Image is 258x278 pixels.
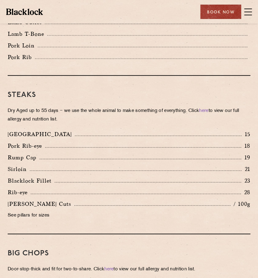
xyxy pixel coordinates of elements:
[6,9,43,15] img: BL_Textured_Logo-footer-cropped.svg
[8,265,250,274] p: Door-stop-thick and fit for two-to-share. Click to view our full allergy and nutrition list.
[241,165,250,173] p: 21
[8,200,74,208] p: [PERSON_NAME] Cuts
[8,142,45,150] p: Pork Rib-eye
[8,211,250,220] p: See pillars for sizes
[8,53,35,61] p: Pork Rib
[8,130,75,139] p: [GEOGRAPHIC_DATA]
[8,91,250,99] h3: Steaks
[8,250,250,258] h3: Big Chops
[241,142,250,150] p: 18
[199,109,208,113] a: here
[241,188,250,196] p: 28
[200,5,241,19] div: Book Now
[8,176,55,185] p: Blacklock Fillet
[8,188,31,197] p: Rib-eye
[241,130,250,138] p: 15
[241,154,250,161] p: 19
[8,107,250,124] p: Dry Aged up to 55 days − we use the whole animal to make something of everything. Click to view o...
[8,30,47,38] p: Lamb T-Bone
[241,177,250,185] p: 23
[230,200,250,208] p: / 100g
[8,41,38,50] p: Pork Loin
[8,165,30,173] p: Sirloin
[104,267,114,272] a: here
[8,153,40,162] p: Rump Cap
